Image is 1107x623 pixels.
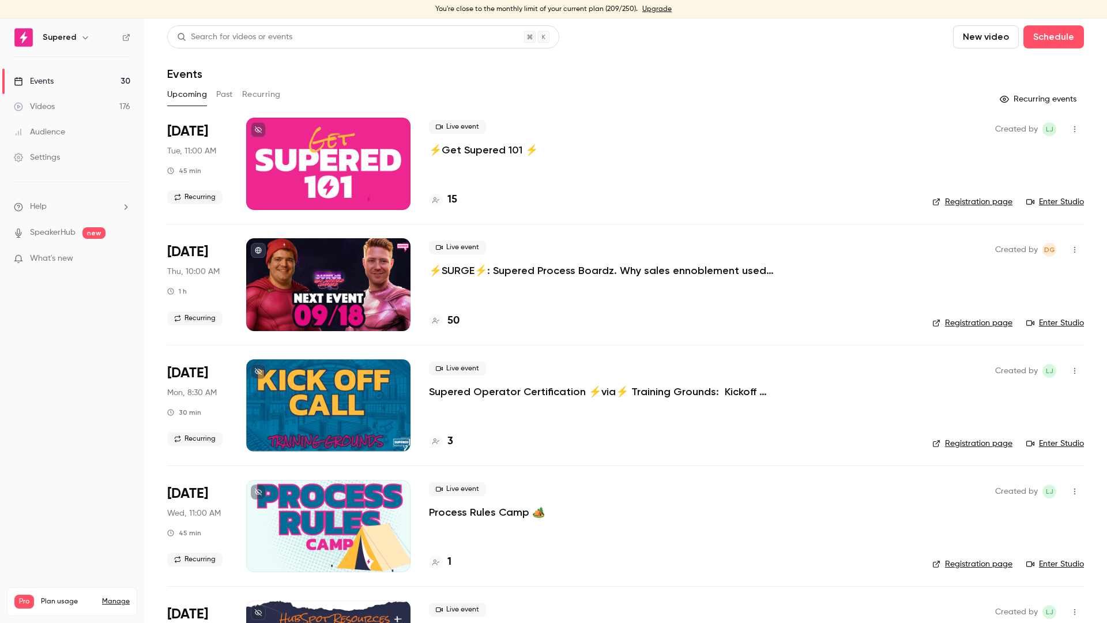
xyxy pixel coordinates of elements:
[1042,485,1056,498] span: Lindsay John
[429,385,775,399] a: Supered Operator Certification ⚡️via⚡️ Training Grounds: Kickoff Call
[1046,605,1053,619] span: LJ
[447,554,451,570] h4: 1
[447,313,460,329] h4: 50
[995,485,1038,498] span: Created by
[167,243,208,261] span: [DATE]
[429,264,775,277] a: ⚡️SURGE⚡️: Supered Process Boardz. Why sales ennoblement used to feel hard
[429,554,451,570] a: 1
[167,364,208,382] span: [DATE]
[1026,196,1084,208] a: Enter Studio
[14,101,55,112] div: Videos
[167,408,201,417] div: 30 min
[429,192,457,208] a: 15
[167,166,201,175] div: 45 min
[167,553,223,566] span: Recurring
[30,253,73,265] span: What's new
[41,597,95,606] span: Plan usage
[177,31,292,43] div: Search for videos or events
[167,359,228,452] div: Sep 22 Mon, 9:30 AM (America/New York)
[1023,25,1084,48] button: Schedule
[216,85,233,104] button: Past
[1026,558,1084,570] a: Enter Studio
[167,238,228,331] div: Sep 18 Thu, 11:00 AM (America/New York)
[167,266,220,277] span: Thu, 10:00 AM
[30,201,47,213] span: Help
[14,76,54,87] div: Events
[642,5,672,14] a: Upgrade
[995,243,1038,257] span: Created by
[1042,122,1056,136] span: Lindsay John
[1042,243,1056,257] span: D'Ana Guiloff
[167,67,202,81] h1: Events
[429,313,460,329] a: 50
[429,603,486,617] span: Live event
[167,508,221,519] span: Wed, 11:00 AM
[995,605,1038,619] span: Created by
[242,85,281,104] button: Recurring
[1026,317,1084,329] a: Enter Studio
[995,122,1038,136] span: Created by
[932,438,1012,449] a: Registration page
[14,201,130,213] li: help-dropdown-opener
[429,362,486,376] span: Live event
[995,90,1084,108] button: Recurring events
[167,387,217,399] span: Mon, 8:30 AM
[429,143,538,157] a: ⚡️Get Supered 101 ⚡️
[953,25,1019,48] button: New video
[1046,122,1053,136] span: LJ
[1042,364,1056,378] span: Lindsay John
[995,364,1038,378] span: Created by
[1046,364,1053,378] span: LJ
[429,505,545,519] a: Process Rules Camp 🏕️
[167,118,228,210] div: Sep 16 Tue, 12:00 PM (America/New York)
[167,311,223,325] span: Recurring
[43,32,76,43] h6: Supered
[1042,605,1056,619] span: Lindsay John
[429,434,453,449] a: 3
[429,241,486,254] span: Live event
[167,287,187,296] div: 1 h
[167,190,223,204] span: Recurring
[14,126,65,138] div: Audience
[14,595,34,609] span: Pro
[30,227,76,239] a: SpeakerHub
[167,432,223,446] span: Recurring
[429,120,486,134] span: Live event
[102,597,130,606] a: Manage
[167,85,207,104] button: Upcoming
[167,528,201,538] div: 45 min
[14,28,33,47] img: Supered
[932,196,1012,208] a: Registration page
[429,482,486,496] span: Live event
[167,145,216,157] span: Tue, 11:00 AM
[82,227,106,239] span: new
[932,558,1012,570] a: Registration page
[1026,438,1084,449] a: Enter Studio
[167,480,228,572] div: Sep 24 Wed, 12:00 PM (America/New York)
[1044,243,1055,257] span: DG
[14,152,60,163] div: Settings
[932,317,1012,329] a: Registration page
[116,254,130,264] iframe: Noticeable Trigger
[447,434,453,449] h4: 3
[167,122,208,141] span: [DATE]
[447,192,457,208] h4: 15
[1046,485,1053,498] span: LJ
[167,485,208,503] span: [DATE]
